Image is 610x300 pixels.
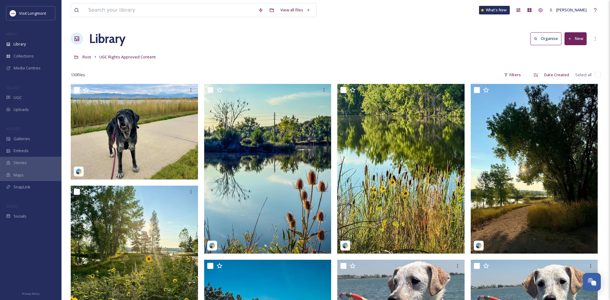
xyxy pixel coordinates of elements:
[6,85,19,90] span: COLLECT
[476,243,482,249] img: snapsea-logo.png
[6,126,20,131] span: WIDGETS
[14,65,41,71] span: Media Centres
[564,32,587,45] button: New
[6,204,18,208] span: SOCIALS
[99,54,156,60] span: UGC Rights Approved Content
[471,84,598,254] img: dvonnafineart-18077131252988211.jpg
[337,84,465,254] img: dvonnafineart-17932704914961549.jpg
[575,72,592,78] span: Select all
[14,213,26,219] span: Socials
[14,53,34,59] span: Collections
[501,69,524,81] div: Filters
[85,3,255,17] input: Search your library
[89,30,125,48] a: Library
[209,243,215,249] img: snapsea-logo.png
[82,54,91,60] span: Root
[14,172,24,178] span: Maps
[14,95,22,101] span: UGC
[541,69,572,81] div: Date Created
[14,41,26,47] span: Library
[277,4,313,16] a: View all files
[14,136,30,142] span: Galleries
[530,32,564,45] a: Organise
[14,107,29,112] span: Uploads
[71,72,85,78] span: 130 file s
[10,10,16,16] img: longmont.jpg
[14,148,29,154] span: Embeds
[82,53,91,61] a: Root
[556,7,587,13] span: [PERSON_NAME]
[76,168,82,175] img: snapsea-logo.png
[14,160,27,166] span: Stories
[204,84,331,254] img: dvonnafineart-18007904822621781.jpg
[99,53,156,61] a: UGC Rights Approved Content
[342,243,348,249] img: snapsea-logo.png
[14,184,30,190] span: SnapLink
[71,84,198,180] img: dogmomadventurer-17853587676528722.jpeg
[6,32,17,36] span: MEDIA
[22,292,40,296] span: Privacy Policy
[546,4,590,16] a: [PERSON_NAME]
[479,6,510,14] a: What's New
[19,10,46,16] span: Visit Longmont
[530,32,561,45] button: Organise
[583,273,601,291] button: Open Chat
[22,290,40,297] a: Privacy Policy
